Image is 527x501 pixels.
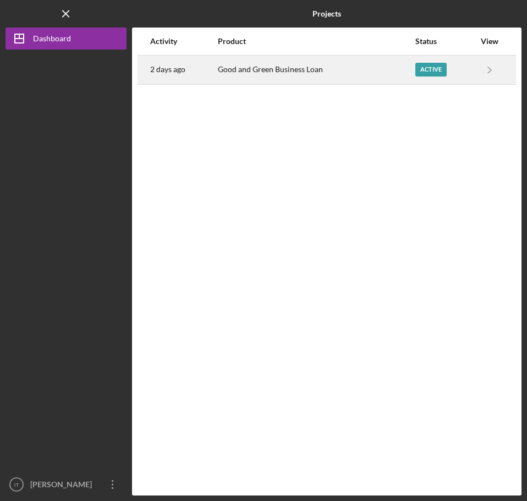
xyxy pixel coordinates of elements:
[415,37,475,46] div: Status
[14,482,19,488] text: IT
[6,473,127,495] button: IT[PERSON_NAME]
[218,37,414,46] div: Product
[150,65,185,74] time: 2025-10-13 18:24
[415,63,447,77] div: Active
[312,9,341,18] b: Projects
[6,28,127,50] button: Dashboard
[150,37,217,46] div: Activity
[33,28,71,52] div: Dashboard
[218,56,414,84] div: Good and Green Business Loan
[476,37,503,46] div: View
[28,473,99,498] div: [PERSON_NAME]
